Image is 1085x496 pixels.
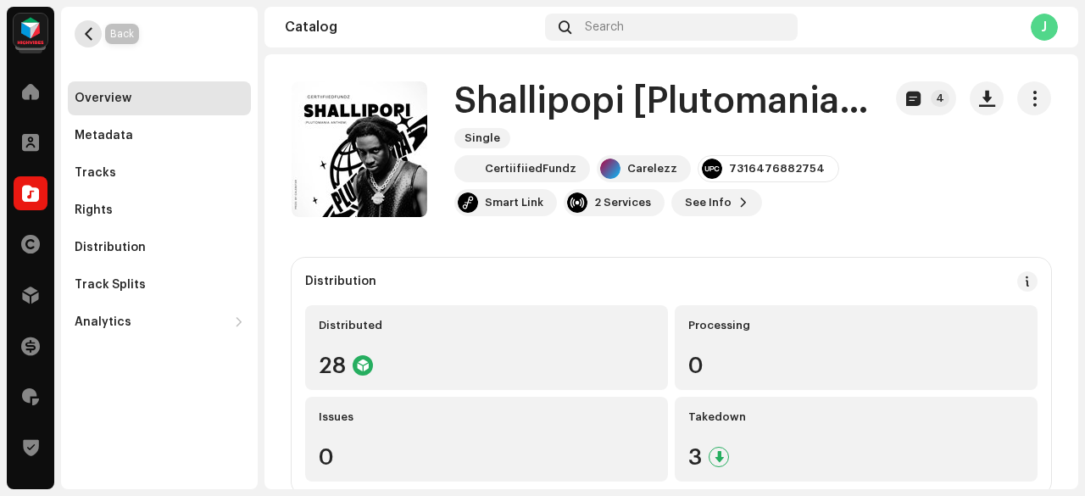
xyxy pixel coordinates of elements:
[1031,14,1058,41] div: J
[896,81,956,115] button: 4
[68,81,251,115] re-m-nav-item: Overview
[68,231,251,265] re-m-nav-item: Distribution
[305,275,376,288] div: Distribution
[75,166,116,180] div: Tracks
[75,92,131,105] div: Overview
[454,82,869,121] h1: Shallipopi [Plutomania Anthem]
[68,305,251,339] re-m-nav-dropdown: Analytics
[319,319,654,332] div: Distributed
[729,162,825,176] div: 7316476882754
[75,315,131,329] div: Analytics
[454,128,510,148] span: Single
[285,20,538,34] div: Catalog
[627,162,677,176] div: Carelezz
[688,319,1024,332] div: Processing
[685,186,732,220] span: See Info
[485,162,576,176] div: CertiifiiedFundz
[75,241,146,254] div: Distribution
[931,90,949,107] p-badge: 4
[75,203,113,217] div: Rights
[594,196,651,209] div: 2 Services
[75,129,133,142] div: Metadata
[68,156,251,190] re-m-nav-item: Tracks
[68,193,251,227] re-m-nav-item: Rights
[68,119,251,153] re-m-nav-item: Metadata
[671,189,762,216] button: See Info
[319,410,654,424] div: Issues
[688,410,1024,424] div: Takedown
[14,14,47,47] img: feab3aad-9b62-475c-8caf-26f15a9573ee
[68,268,251,302] re-m-nav-item: Track Splits
[585,20,624,34] span: Search
[485,196,543,209] div: Smart Link
[458,159,478,179] img: d246d96a-eeba-4b04-abd6-b2f64e058668
[75,278,146,292] div: Track Splits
